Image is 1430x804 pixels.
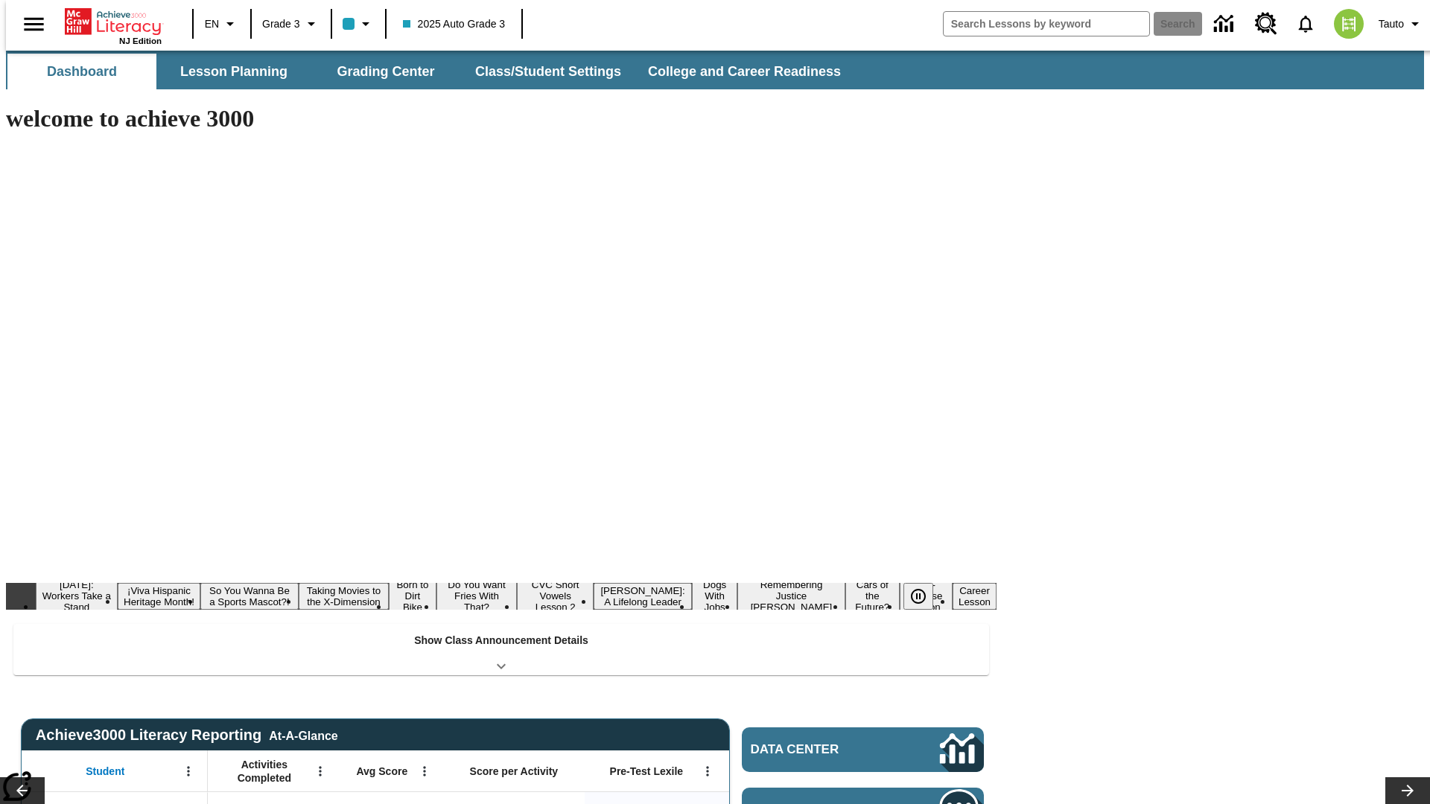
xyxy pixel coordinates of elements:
div: Home [65,5,162,45]
span: Avg Score [356,765,407,778]
input: search field [944,12,1149,36]
div: Show Class Announcement Details [13,624,989,675]
span: Achieve3000 Literacy Reporting [36,727,338,744]
button: Dashboard [7,54,156,89]
button: Open Menu [177,760,200,782]
button: Open Menu [309,760,331,782]
button: Language: EN, Select a language [198,10,246,37]
button: Slide 7 CVC Short Vowels Lesson 2 [517,577,594,615]
button: Slide 9 Dogs With Jobs [692,577,737,615]
button: Slide 6 Do You Want Fries With That? [436,577,518,615]
button: Open Menu [696,760,719,782]
span: Pre-Test Lexile [610,765,684,778]
button: Select a new avatar [1325,4,1373,43]
a: Home [65,7,162,36]
button: Slide 2 ¡Viva Hispanic Heritage Month! [118,583,201,610]
button: Lesson carousel, Next [1385,777,1430,804]
span: Student [86,765,124,778]
button: Profile/Settings [1373,10,1430,37]
p: Show Class Announcement Details [414,633,588,648]
button: Slide 4 Taking Movies to the X-Dimension [299,583,390,610]
button: Open Menu [413,760,436,782]
span: Grade 3 [262,16,300,32]
span: 2025 Auto Grade 3 [403,16,506,32]
button: Grading Center [311,54,460,89]
a: Notifications [1286,4,1325,43]
button: Grade: Grade 3, Select a grade [256,10,326,37]
button: Open side menu [12,2,56,46]
span: EN [205,16,219,32]
img: avatar image [1334,9,1364,39]
h1: welcome to achieve 3000 [6,105,997,133]
span: NJ Edition [119,36,162,45]
button: Slide 10 Remembering Justice O'Connor [737,577,845,615]
button: Slide 12 Pre-release lesson [900,577,953,615]
button: Slide 3 So You Wanna Be a Sports Mascot?! [200,583,298,610]
button: Slide 5 Born to Dirt Bike [389,577,436,615]
span: Data Center [751,742,890,757]
span: Score per Activity [470,765,559,778]
button: Slide 13 Career Lesson [953,583,997,610]
a: Data Center [742,727,984,772]
button: Class/Student Settings [463,54,633,89]
div: Pause [903,583,948,610]
button: College and Career Readiness [636,54,853,89]
button: Class color is light blue. Change class color [337,10,381,37]
a: Resource Center, Will open in new tab [1246,4,1286,44]
span: Tauto [1379,16,1404,32]
button: Slide 1 Labor Day: Workers Take a Stand [36,577,118,615]
div: SubNavbar [6,54,854,89]
button: Pause [903,583,933,610]
div: SubNavbar [6,51,1424,89]
button: Slide 8 Dianne Feinstein: A Lifelong Leader [594,583,692,610]
a: Data Center [1205,4,1246,45]
button: Lesson Planning [159,54,308,89]
span: Activities Completed [215,758,314,785]
button: Slide 11 Cars of the Future? [845,577,900,615]
div: At-A-Glance [269,727,337,743]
